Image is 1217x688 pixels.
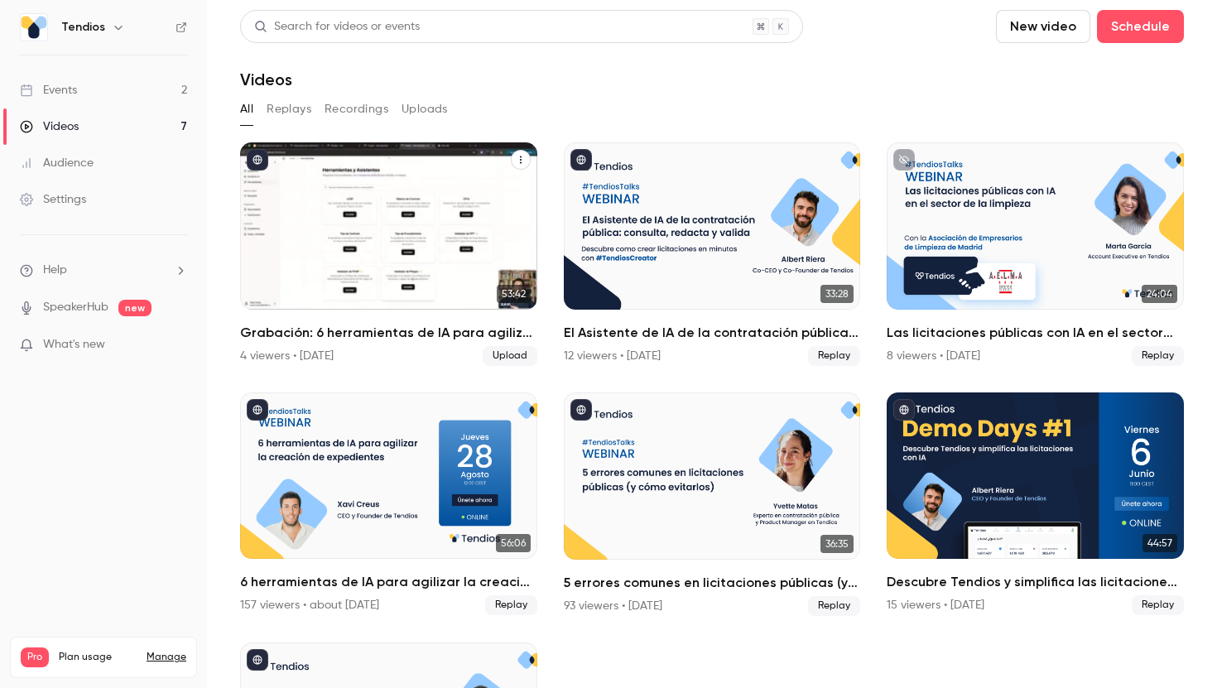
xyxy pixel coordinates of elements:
li: Descubre Tendios y simplifica las licitaciones con IA [887,392,1184,616]
li: 5 errores comunes en licitaciones públicas (y cómo evitarlos) [564,392,861,616]
button: Schedule [1097,10,1184,43]
a: 24:04Las licitaciones públicas con IA en el sector de la limpieza8 viewers • [DATE]Replay [887,142,1184,366]
li: Grabación: 6 herramientas de IA para agilizar la creación de expedientes [240,142,537,366]
h2: Descubre Tendios y simplifica las licitaciones con IA [887,572,1184,592]
span: 36:35 [820,535,854,553]
span: Upload [483,346,537,366]
span: 24:04 [1142,285,1177,303]
li: Las licitaciones públicas con IA en el sector de la limpieza [887,142,1184,366]
span: 56:06 [496,534,531,552]
li: El Asistente de IA de la contratación pública: consulta, redacta y valida. [564,142,861,366]
span: Replay [808,346,860,366]
a: 53:42Grabación: 6 herramientas de IA para agilizar la creación de expedientes4 viewers • [DATE]Up... [240,142,537,366]
span: Replay [485,595,537,615]
span: 53:42 [497,285,531,303]
section: Videos [240,10,1184,678]
a: 33:28El Asistente de IA de la contratación pública: consulta, redacta y valida.12 viewers • [DATE... [564,142,861,366]
span: Replay [808,596,860,616]
div: Search for videos or events [254,18,420,36]
li: help-dropdown-opener [20,262,187,279]
button: All [240,96,253,123]
img: Tendios [21,14,47,41]
button: Recordings [325,96,388,123]
div: 15 viewers • [DATE] [887,597,984,613]
h6: Tendios [61,19,105,36]
button: published [570,149,592,171]
a: 56:066 herramientas de IA para agilizar la creación de expedientes157 viewers • about [DATE]Replay [240,392,537,616]
a: SpeakerHub [43,299,108,316]
li: 6 herramientas de IA para agilizar la creación de expedientes [240,392,537,616]
div: Videos [20,118,79,135]
div: 157 viewers • about [DATE] [240,597,379,613]
span: Plan usage [59,651,137,664]
div: 4 viewers • [DATE] [240,348,334,364]
span: What's new [43,336,105,354]
h2: Grabación: 6 herramientas de IA para agilizar la creación de expedientes [240,323,537,343]
iframe: Noticeable Trigger [167,338,187,353]
span: Replay [1132,595,1184,615]
div: 8 viewers • [DATE] [887,348,980,364]
a: 36:355 errores comunes en licitaciones públicas (y cómo evitarlos)93 viewers • [DATE]Replay [564,392,861,616]
button: unpublished [893,149,915,171]
h2: 5 errores comunes en licitaciones públicas (y cómo evitarlos) [564,573,861,593]
span: 33:28 [820,285,854,303]
span: Help [43,262,67,279]
span: Replay [1132,346,1184,366]
div: Settings [20,191,86,208]
button: Replays [267,96,311,123]
h2: 6 herramientas de IA para agilizar la creación de expedientes [240,572,537,592]
button: published [247,649,268,671]
h2: Las licitaciones públicas con IA en el sector de la limpieza [887,323,1184,343]
button: New video [996,10,1090,43]
button: Uploads [402,96,448,123]
h2: El Asistente de IA de la contratación pública: consulta, redacta y valida. [564,323,861,343]
span: new [118,300,152,316]
button: published [893,399,915,421]
span: Pro [21,647,49,667]
h1: Videos [240,70,292,89]
div: 12 viewers • [DATE] [564,348,661,364]
a: Manage [147,651,186,664]
button: published [570,399,592,421]
div: Events [20,82,77,99]
span: 44:57 [1142,534,1177,552]
a: 44:57Descubre Tendios y simplifica las licitaciones con IA15 viewers • [DATE]Replay [887,392,1184,616]
div: Audience [20,155,94,171]
button: published [247,399,268,421]
button: published [247,149,268,171]
div: 93 viewers • [DATE] [564,598,662,614]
